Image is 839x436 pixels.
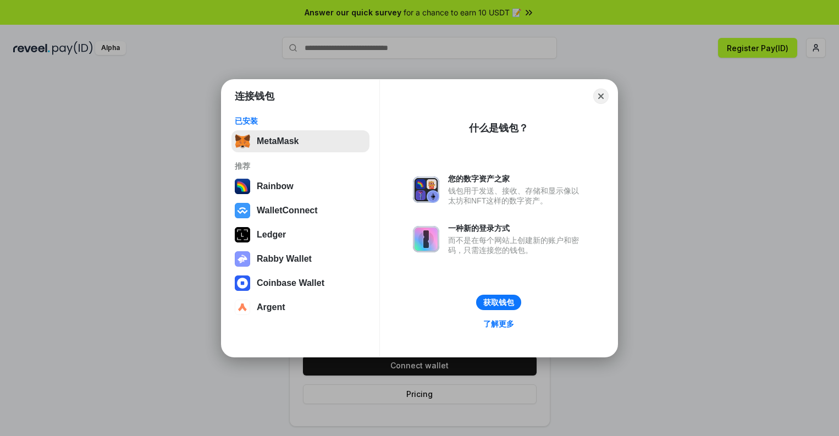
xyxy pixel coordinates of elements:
button: 获取钱包 [476,295,521,310]
div: Rabby Wallet [257,254,312,264]
a: 了解更多 [477,317,521,331]
div: 一种新的登录方式 [448,223,584,233]
button: MetaMask [231,130,369,152]
div: Rainbow [257,181,294,191]
button: Rainbow [231,175,369,197]
button: Coinbase Wallet [231,272,369,294]
div: Coinbase Wallet [257,278,324,288]
div: MetaMask [257,136,299,146]
div: Ledger [257,230,286,240]
div: 您的数字资产之家 [448,174,584,184]
div: 已安装 [235,116,366,126]
div: 而不是在每个网站上创建新的账户和密码，只需连接您的钱包。 [448,235,584,255]
div: 推荐 [235,161,366,171]
img: svg+xml,%3Csvg%20xmlns%3D%22http%3A%2F%2Fwww.w3.org%2F2000%2Fsvg%22%20fill%3D%22none%22%20viewBox... [413,176,439,203]
img: svg+xml,%3Csvg%20xmlns%3D%22http%3A%2F%2Fwww.w3.org%2F2000%2Fsvg%22%20fill%3D%22none%22%20viewBox... [413,226,439,252]
img: svg+xml,%3Csvg%20width%3D%22120%22%20height%3D%22120%22%20viewBox%3D%220%200%20120%20120%22%20fil... [235,179,250,194]
img: svg+xml,%3Csvg%20width%3D%2228%22%20height%3D%2228%22%20viewBox%3D%220%200%2028%2028%22%20fill%3D... [235,275,250,291]
img: svg+xml,%3Csvg%20fill%3D%22none%22%20height%3D%2233%22%20viewBox%3D%220%200%2035%2033%22%20width%... [235,134,250,149]
div: 钱包用于发送、接收、存储和显示像以太坊和NFT这样的数字资产。 [448,186,584,206]
button: Argent [231,296,369,318]
button: WalletConnect [231,200,369,222]
div: Argent [257,302,285,312]
button: Close [593,89,609,104]
div: 了解更多 [483,319,514,329]
div: 什么是钱包？ [469,122,528,135]
div: 获取钱包 [483,297,514,307]
img: svg+xml,%3Csvg%20xmlns%3D%22http%3A%2F%2Fwww.w3.org%2F2000%2Fsvg%22%20width%3D%2228%22%20height%3... [235,227,250,242]
button: Ledger [231,224,369,246]
img: svg+xml,%3Csvg%20xmlns%3D%22http%3A%2F%2Fwww.w3.org%2F2000%2Fsvg%22%20fill%3D%22none%22%20viewBox... [235,251,250,267]
img: svg+xml,%3Csvg%20width%3D%2228%22%20height%3D%2228%22%20viewBox%3D%220%200%2028%2028%22%20fill%3D... [235,300,250,315]
button: Rabby Wallet [231,248,369,270]
h1: 连接钱包 [235,90,274,103]
img: svg+xml,%3Csvg%20width%3D%2228%22%20height%3D%2228%22%20viewBox%3D%220%200%2028%2028%22%20fill%3D... [235,203,250,218]
div: WalletConnect [257,206,318,216]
